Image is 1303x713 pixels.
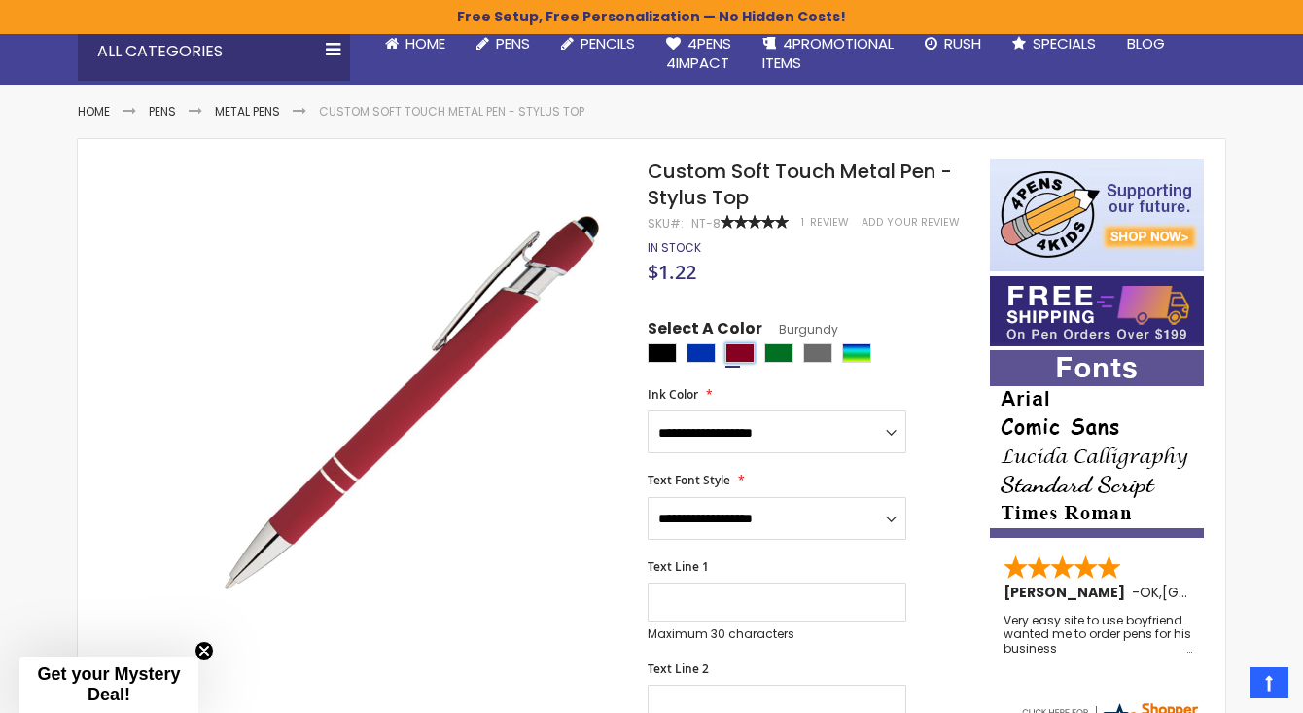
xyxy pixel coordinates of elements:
[842,343,871,363] div: Assorted
[725,343,755,363] div: Burgundy
[997,22,1111,65] a: Specials
[990,159,1204,271] img: 4pens 4 kids
[319,104,584,120] li: Custom Soft Touch Metal Pen - Stylus Top
[648,660,709,677] span: Text Line 2
[648,215,684,232] strong: SKU
[648,626,906,642] p: Maximum 30 characters
[810,215,849,230] span: Review
[648,386,698,403] span: Ink Color
[909,22,997,65] a: Rush
[78,22,350,81] div: All Categories
[461,22,546,65] a: Pens
[496,33,530,53] span: Pens
[177,187,621,631] img: regal_rubber_red_n_3_1_2.jpg
[405,33,445,53] span: Home
[581,33,635,53] span: Pencils
[801,215,804,230] span: 1
[862,215,960,230] a: Add Your Review
[648,472,730,488] span: Text Font Style
[801,215,852,230] a: 1 Review
[648,239,701,256] span: In stock
[666,33,731,73] span: 4Pens 4impact
[78,103,110,120] a: Home
[687,343,716,363] div: Blue
[944,33,981,53] span: Rush
[648,343,677,363] div: Black
[648,240,701,256] div: Availability
[194,641,214,660] button: Close teaser
[762,321,838,338] span: Burgundy
[648,558,709,575] span: Text Line 1
[37,664,180,704] span: Get your Mystery Deal!
[1111,22,1180,65] a: Blog
[990,276,1204,346] img: Free shipping on orders over $199
[747,22,909,86] a: 4PROMOTIONALITEMS
[1127,33,1165,53] span: Blog
[1033,33,1096,53] span: Specials
[651,22,747,86] a: 4Pens4impact
[721,215,789,229] div: 100%
[762,33,894,73] span: 4PROMOTIONAL ITEMS
[1250,667,1288,698] a: Top
[370,22,461,65] a: Home
[546,22,651,65] a: Pencils
[19,657,198,713] div: Get your Mystery Deal!Close teaser
[648,259,696,285] span: $1.22
[691,216,721,232] div: NT-8
[149,103,176,120] a: Pens
[1140,583,1159,602] span: OK
[990,350,1204,538] img: font-personalization-examples
[215,103,280,120] a: Metal Pens
[648,318,762,344] span: Select A Color
[1004,614,1192,656] div: Very easy site to use boyfriend wanted me to order pens for his business
[764,343,793,363] div: Green
[648,158,952,211] span: Custom Soft Touch Metal Pen - Stylus Top
[1004,583,1132,602] span: [PERSON_NAME]
[803,343,832,363] div: Grey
